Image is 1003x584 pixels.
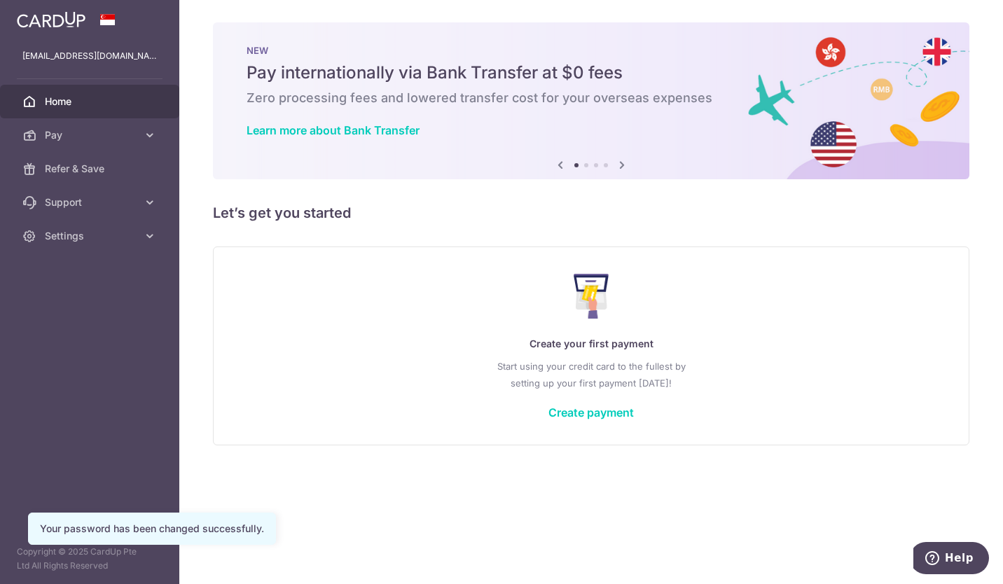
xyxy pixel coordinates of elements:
[247,90,936,106] h6: Zero processing fees and lowered transfer cost for your overseas expenses
[247,62,936,84] h5: Pay internationally via Bank Transfer at $0 fees
[45,95,137,109] span: Home
[45,229,137,243] span: Settings
[22,49,157,63] p: [EMAIL_ADDRESS][DOMAIN_NAME]
[574,274,609,319] img: Make Payment
[45,162,137,176] span: Refer & Save
[45,128,137,142] span: Pay
[242,358,941,391] p: Start using your credit card to the fullest by setting up your first payment [DATE]!
[247,45,936,56] p: NEW
[247,123,420,137] a: Learn more about Bank Transfer
[17,11,85,28] img: CardUp
[213,22,969,179] img: Bank transfer banner
[242,335,941,352] p: Create your first payment
[45,195,137,209] span: Support
[213,202,969,224] h5: Let’s get you started
[40,522,264,536] div: Your password has been changed successfully.
[913,542,989,577] iframe: Opens a widget where you can find more information
[548,405,634,419] a: Create payment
